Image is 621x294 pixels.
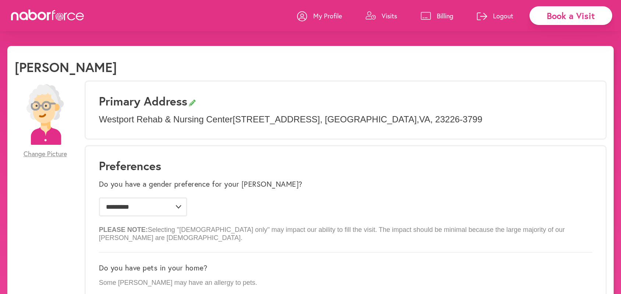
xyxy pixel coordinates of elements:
[529,6,612,25] div: Book a Visit
[99,279,592,287] p: Some [PERSON_NAME] may have an allergy to pets.
[99,220,592,242] p: Selecting "[DEMOGRAPHIC_DATA] only" may impact our ability to fill the visit. The impact should b...
[421,5,453,27] a: Billing
[437,11,453,20] p: Billing
[99,263,207,272] label: Do you have pets in your home?
[99,159,592,173] h1: Preferences
[493,11,513,20] p: Logout
[297,5,342,27] a: My Profile
[477,5,513,27] a: Logout
[365,5,397,27] a: Visits
[313,11,342,20] p: My Profile
[99,94,592,108] h3: Primary Address
[24,150,67,158] span: Change Picture
[382,11,397,20] p: Visits
[15,59,117,75] h1: [PERSON_NAME]
[99,114,592,125] p: Westport Rehab & Nursing Center [STREET_ADDRESS] , [GEOGRAPHIC_DATA] , VA , 23226-3799
[99,226,148,233] b: PLEASE NOTE:
[15,84,75,145] img: efc20bcf08b0dac87679abea64c1faab.png
[99,180,303,189] label: Do you have a gender preference for your [PERSON_NAME]?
